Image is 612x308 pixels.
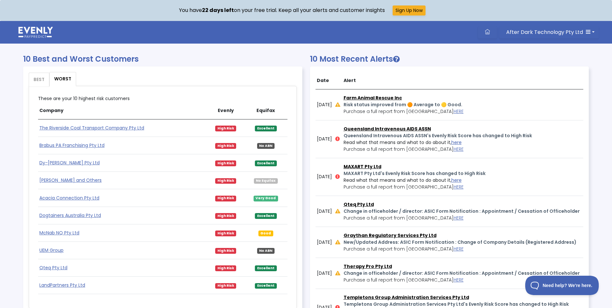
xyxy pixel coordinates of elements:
[451,139,462,146] a: here
[215,143,236,149] span: High Risk
[316,120,334,158] td: [DATE]
[344,132,582,139] p: Queensland Intravenous AIDS ASSN's Evenly Risk Score has changed to High Risk
[316,72,334,89] th: Date
[215,160,236,166] span: High Risk
[50,72,76,86] a: WORST
[316,158,334,196] td: [DATE]
[202,6,234,14] strong: 22 days left
[316,258,334,289] td: [DATE]
[344,208,582,215] p: Change in officeholder / director: ASIC Form Notification : Appointment / Cessation of Officeholder
[255,283,277,289] span: Excellent
[344,246,582,252] p: Purchase a full report from [GEOGRAPHIC_DATA]
[499,26,599,38] button: After Dark Technology Pty Ltd
[344,126,431,132] a: Queensland Intravenous AIDS ASSN
[23,55,302,64] h2: 10 Best and Worst Customers
[255,265,277,271] span: Excellent
[344,215,582,221] p: Purchase a full report from [GEOGRAPHIC_DATA]
[255,160,277,166] span: Excellent
[525,276,599,295] iframe: Toggle Customer Support
[393,5,426,15] button: Sign Up Now
[344,184,582,190] p: Purchase a full report from [GEOGRAPHIC_DATA]
[215,248,236,254] span: High Risk
[215,265,236,271] span: High Risk
[39,195,99,201] a: Acacia Connection Pty Ltd
[344,177,582,184] div: Read what that means and what to do about it,
[215,283,236,289] span: High Risk
[344,270,582,277] p: Change in officeholder / director: ASIC Form Notification : Appointment / Cessation of Officeholder
[215,196,236,201] span: High Risk
[344,108,582,115] p: Purchase a full report from [GEOGRAPHIC_DATA]
[344,170,582,177] p: MAXART Pty Ltd's Evenly Risk Score has changed to High Risk
[310,55,589,64] h2: 10 Most Recent Alerts
[316,196,334,227] td: [DATE]
[215,126,236,131] span: High Risk
[454,184,464,190] a: HERE
[254,178,278,184] span: No Equifax
[344,301,582,308] p: Templetons Group Administration Services Pty Ltd's Evenly Risk Score has changed to High Risk
[451,177,462,183] a: here
[39,212,101,219] a: Dogtainers Australia Pty Ltd
[454,146,464,152] a: HERE
[207,102,245,119] th: Evenly
[316,227,334,258] td: [DATE]
[342,72,584,89] th: Alert
[257,248,275,254] span: No ABN
[39,230,79,236] a: McNab NQ Pty Ltd
[258,231,274,236] span: Good
[344,146,582,153] p: Purchase a full report from [GEOGRAPHIC_DATA]
[344,239,582,246] p: New/Updated Address: ASIC Form Notification : Change of Company Details (Registered Address)
[39,142,105,149] a: Brabus PA Franchising Pty Ltd
[506,28,583,36] span: After Dark Technology Pty Ltd
[38,102,207,119] th: Company
[39,159,100,166] a: Dy-[PERSON_NAME] Pty Ltd
[254,196,278,201] span: Very Good
[39,177,102,183] a: [PERSON_NAME] and Others
[344,277,582,283] p: Purchase a full report from [GEOGRAPHIC_DATA]
[344,201,374,208] a: Qteq Pty Ltd
[316,89,334,120] td: [DATE]
[255,126,277,131] span: Excellent
[344,101,582,108] p: Risk status improved from 🟠 Average to 🟡 Good.
[29,73,49,87] a: BEST
[454,277,464,283] a: HERE
[215,231,236,236] span: High Risk
[344,163,381,170] a: MAXART Pty Ltd
[344,294,469,301] a: Templetons Group Administration Services Pty Ltd
[257,143,275,149] span: No ABN
[454,108,464,115] a: HERE
[344,139,582,146] div: Read what that means and what to do about it,
[255,213,277,219] span: Excellent
[244,102,287,119] th: Equifax
[215,213,236,219] span: High Risk
[39,247,64,253] a: UEM Group
[39,264,67,271] a: Qteq Pty Ltd
[39,125,144,131] a: The Riverside Coal Transport Company Pty Ltd
[39,282,85,288] a: LandPartners Pty Ltd
[344,263,392,270] a: Therapy Pro Pty Ltd
[454,215,464,221] a: HERE
[454,246,464,252] a: HERE
[215,178,236,184] span: High Risk
[18,27,53,38] img: logo
[344,232,436,239] a: Graythan Regulatory Services Pty Ltd
[38,95,287,300] div: These are your 10 highest risk customers
[344,95,402,101] a: Farm Animal Rescue Inc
